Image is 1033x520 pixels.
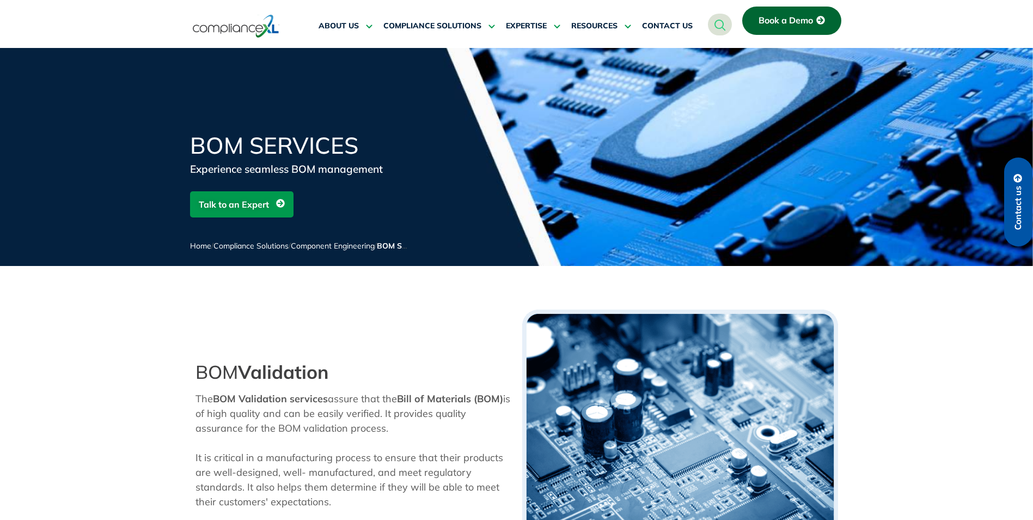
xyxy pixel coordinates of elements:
span: CONTACT US [642,21,693,31]
img: logo-one.svg [193,14,279,39]
a: COMPLIANCE SOLUTIONS [383,13,495,39]
span: COMPLIANCE SOLUTIONS [383,21,481,31]
span: RESOURCES [571,21,618,31]
a: Book a Demo [742,7,841,35]
a: Compliance Solutions [213,241,289,251]
span: Talk to an Expert [199,194,269,215]
span: EXPERTISE [506,21,547,31]
h1: BOM Services [190,134,451,157]
h2: BOM [195,361,511,383]
div: Experience seamless BOM management [190,161,451,177]
a: RESOURCES [571,13,631,39]
span: / / / [190,241,428,251]
span: Contact us [1013,186,1023,230]
strong: BOM Validation services [213,392,328,405]
a: Contact us [1004,158,1032,246]
div: The assure that the is of high quality and can be easily verified. It provides quality assurance ... [195,391,511,515]
a: Component Engineering [291,241,375,251]
a: ABOUT US [319,13,372,39]
a: Talk to an Expert [190,191,294,217]
a: Home [190,241,211,251]
a: EXPERTISE [506,13,560,39]
span: BOM Services [377,241,428,251]
strong: Validation [238,360,329,384]
a: navsearch-button [708,14,732,35]
strong: Bill of Materials (BOM) [397,392,503,405]
a: CONTACT US [642,13,693,39]
span: ABOUT US [319,21,359,31]
span: Book a Demo [759,16,813,26]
